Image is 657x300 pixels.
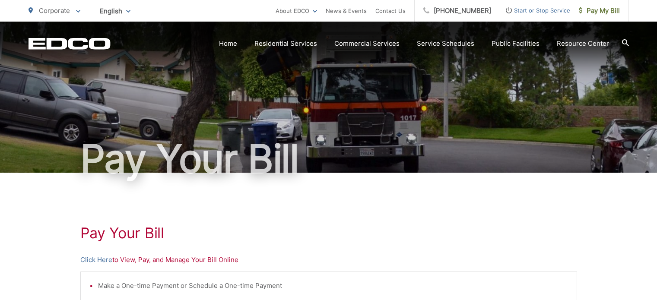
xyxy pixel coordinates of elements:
[557,38,609,49] a: Resource Center
[219,38,237,49] a: Home
[98,281,568,291] li: Make a One-time Payment or Schedule a One-time Payment
[254,38,317,49] a: Residential Services
[80,255,577,265] p: to View, Pay, and Manage Your Bill Online
[417,38,474,49] a: Service Schedules
[29,137,629,180] h1: Pay Your Bill
[579,6,620,16] span: Pay My Bill
[80,224,577,242] h1: Pay Your Bill
[80,255,112,265] a: Click Here
[492,38,540,49] a: Public Facilities
[29,38,111,50] a: EDCD logo. Return to the homepage.
[39,6,70,15] span: Corporate
[276,6,317,16] a: About EDCO
[334,38,400,49] a: Commercial Services
[375,6,406,16] a: Contact Us
[93,3,137,19] span: English
[326,6,367,16] a: News & Events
